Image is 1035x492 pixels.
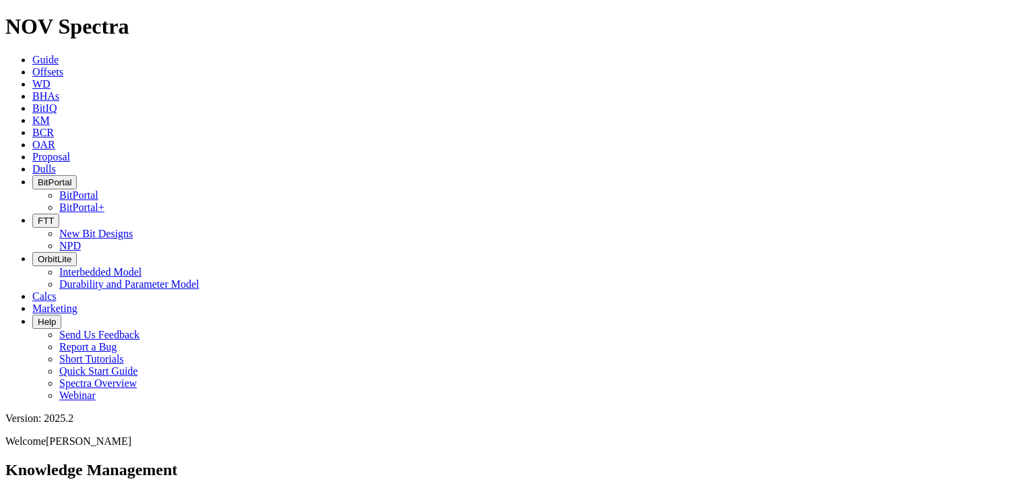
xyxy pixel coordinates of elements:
a: Spectra Overview [59,377,137,389]
a: WD [32,78,51,90]
a: BHAs [32,90,59,102]
a: Durability and Parameter Model [59,278,199,290]
button: Help [32,315,61,329]
span: BitPortal [38,177,71,187]
span: [PERSON_NAME] [46,435,131,447]
button: OrbitLite [32,252,77,266]
h2: Knowledge Management [5,461,1030,479]
a: BitPortal [59,189,98,201]
a: Report a Bug [59,341,117,352]
button: FTT [32,214,59,228]
a: Guide [32,54,59,65]
a: Proposal [32,151,70,162]
h1: NOV Spectra [5,14,1030,39]
a: BitPortal+ [59,202,104,213]
a: OAR [32,139,55,150]
a: New Bit Designs [59,228,133,239]
div: Version: 2025.2 [5,412,1030,425]
span: OrbitLite [38,254,71,264]
span: Help [38,317,56,327]
a: Short Tutorials [59,353,124,365]
a: Offsets [32,66,63,78]
a: Calcs [32,290,57,302]
span: FTT [38,216,54,226]
a: Quick Start Guide [59,365,137,377]
a: KM [32,115,50,126]
a: Send Us Feedback [59,329,139,340]
a: Webinar [59,390,96,401]
a: Dulls [32,163,56,175]
a: Marketing [32,303,77,314]
p: Welcome [5,435,1030,448]
a: BCR [32,127,54,138]
a: BitIQ [32,102,57,114]
button: BitPortal [32,175,77,189]
a: Interbedded Model [59,266,142,278]
a: NPD [59,240,81,251]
